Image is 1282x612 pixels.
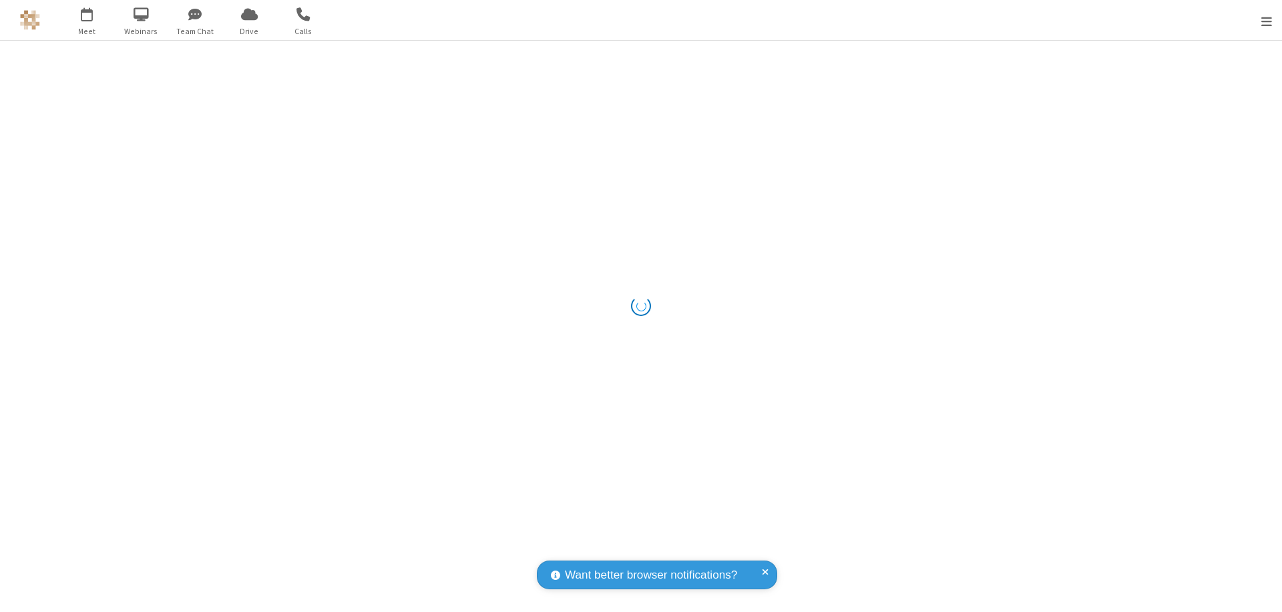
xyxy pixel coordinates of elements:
[278,25,329,37] span: Calls
[20,10,40,30] img: QA Selenium DO NOT DELETE OR CHANGE
[565,567,737,584] span: Want better browser notifications?
[224,25,274,37] span: Drive
[116,25,166,37] span: Webinars
[62,25,112,37] span: Meet
[170,25,220,37] span: Team Chat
